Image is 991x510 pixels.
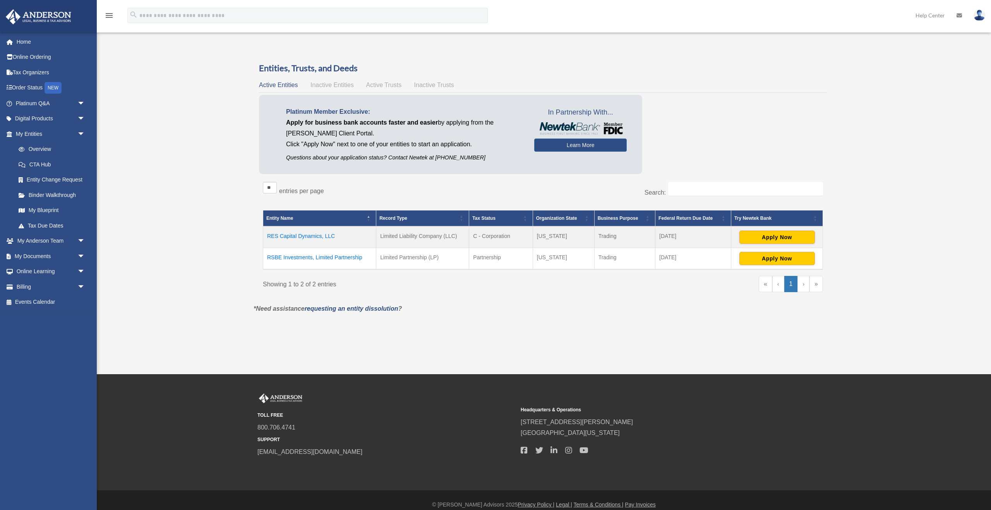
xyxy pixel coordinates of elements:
[263,226,376,248] td: RES Capital Dynamics, LLC
[129,10,138,19] i: search
[5,65,97,80] a: Tax Organizers
[77,279,93,295] span: arrow_drop_down
[257,448,362,455] a: [EMAIL_ADDRESS][DOMAIN_NAME]
[534,139,627,152] a: Learn More
[257,424,295,431] a: 800.706.4741
[5,126,93,142] a: My Entitiesarrow_drop_down
[376,226,469,248] td: Limited Liability Company (LLC)
[266,216,293,221] span: Entity Name
[645,189,666,196] label: Search:
[518,501,555,508] a: Privacy Policy |
[521,419,633,425] a: [STREET_ADDRESS][PERSON_NAME]
[5,34,97,50] a: Home
[257,436,515,444] small: SUPPORT
[286,106,523,117] p: Platinum Member Exclusive:
[759,276,772,292] a: First
[5,248,97,264] a: My Documentsarrow_drop_down
[594,211,655,227] th: Business Purpose: Activate to sort
[279,188,324,194] label: entries per page
[414,82,454,88] span: Inactive Trusts
[5,233,97,249] a: My Anderson Teamarrow_drop_down
[521,406,778,414] small: Headquarters & Operations
[533,248,594,270] td: [US_STATE]
[655,226,731,248] td: [DATE]
[5,96,97,111] a: Platinum Q&Aarrow_drop_down
[5,264,97,279] a: Online Learningarrow_drop_down
[97,500,991,510] div: © [PERSON_NAME] Advisors 2025
[286,153,523,163] p: Questions about your application status? Contact Newtek at [PHONE_NUMBER]
[77,248,93,264] span: arrow_drop_down
[77,126,93,142] span: arrow_drop_down
[11,172,93,188] a: Entity Change Request
[259,62,827,74] h3: Entities, Trusts, and Deeds
[469,211,533,227] th: Tax Status: Activate to sort
[3,9,74,24] img: Anderson Advisors Platinum Portal
[77,111,93,127] span: arrow_drop_down
[5,111,97,127] a: Digital Productsarrow_drop_down
[594,226,655,248] td: Trading
[556,501,572,508] a: Legal |
[263,248,376,270] td: RSBE Investments, Limited Partnership
[263,276,537,290] div: Showing 1 to 2 of 2 entries
[77,233,93,249] span: arrow_drop_down
[658,216,713,221] span: Federal Return Due Date
[45,82,62,94] div: NEW
[5,80,97,96] a: Order StatusNEW
[655,211,731,227] th: Federal Return Due Date: Activate to sort
[11,157,93,172] a: CTA Hub
[310,82,354,88] span: Inactive Entities
[469,248,533,270] td: Partnership
[625,501,655,508] a: Pay Invoices
[534,106,627,119] span: In Partnership With...
[257,394,304,404] img: Anderson Advisors Platinum Portal
[379,216,407,221] span: Record Type
[77,96,93,111] span: arrow_drop_down
[469,226,533,248] td: C - Corporation
[598,216,638,221] span: Business Purpose
[734,214,811,223] div: Try Newtek Bank
[5,279,97,294] a: Billingarrow_drop_down
[105,11,114,20] i: menu
[5,50,97,65] a: Online Ordering
[533,211,594,227] th: Organization State: Activate to sort
[305,305,398,312] a: requesting an entity dissolution
[521,430,620,436] a: [GEOGRAPHIC_DATA][US_STATE]
[974,10,985,21] img: User Pic
[739,231,815,244] button: Apply Now
[286,117,523,139] p: by applying from the [PERSON_NAME] Client Portal.
[5,294,97,310] a: Events Calendar
[254,305,402,312] em: *Need assistance ?
[11,187,93,203] a: Binder Walkthrough
[655,248,731,270] td: [DATE]
[739,252,815,265] button: Apply Now
[77,264,93,280] span: arrow_drop_down
[536,216,577,221] span: Organization State
[11,218,93,233] a: Tax Due Dates
[259,82,298,88] span: Active Entities
[472,216,495,221] span: Tax Status
[105,14,114,20] a: menu
[772,276,784,292] a: Previous
[538,122,623,135] img: NewtekBankLogoSM.png
[731,211,823,227] th: Try Newtek Bank : Activate to sort
[286,119,438,126] span: Apply for business bank accounts faster and easier
[376,248,469,270] td: Limited Partnership (LP)
[574,501,624,508] a: Terms & Conditions |
[11,142,89,157] a: Overview
[286,139,523,150] p: Click "Apply Now" next to one of your entities to start an application.
[594,248,655,270] td: Trading
[11,203,93,218] a: My Blueprint
[257,411,515,419] small: TOLL FREE
[784,276,798,292] a: 1
[366,82,402,88] span: Active Trusts
[533,226,594,248] td: [US_STATE]
[809,276,823,292] a: Last
[376,211,469,227] th: Record Type: Activate to sort
[263,211,376,227] th: Entity Name: Activate to invert sorting
[797,276,809,292] a: Next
